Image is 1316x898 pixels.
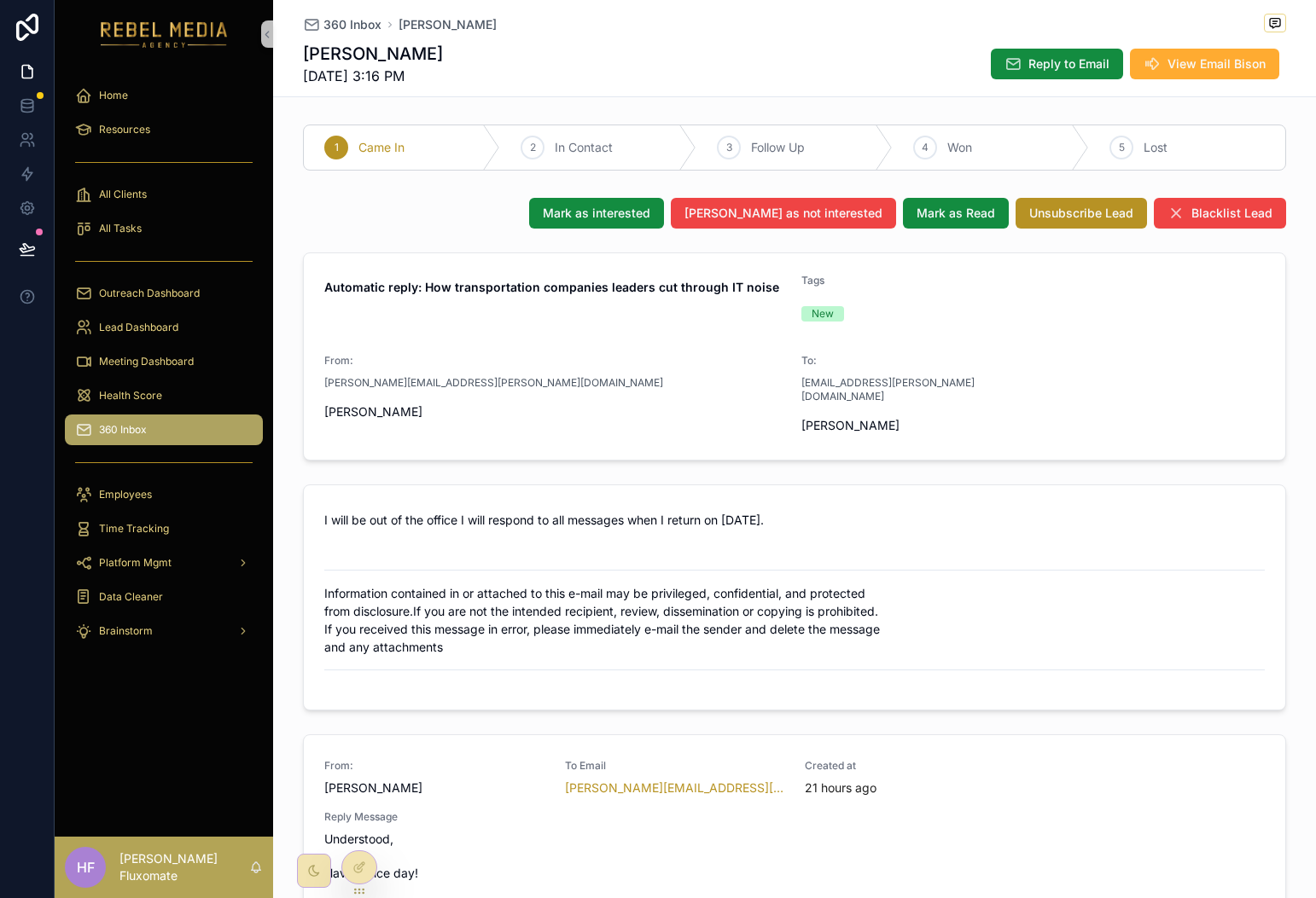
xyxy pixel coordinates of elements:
[726,141,732,154] span: 3
[99,222,142,235] span: All Tasks
[99,624,153,638] span: Brainstorm
[303,16,381,33] a: 360 Inbox
[65,80,263,111] a: Home
[119,850,249,884] p: [PERSON_NAME] Fluxomate
[324,376,663,390] span: [PERSON_NAME][EMAIL_ADDRESS][PERSON_NAME][DOMAIN_NAME]
[684,205,882,222] span: [PERSON_NAME] as not interested
[1028,55,1109,72] span: Reply to Email
[529,198,664,229] button: Mark as interested
[65,213,263,244] a: All Tasks
[530,141,536,154] span: 2
[801,274,824,287] span: Tags
[801,376,1027,403] span: [EMAIL_ADDRESS][PERSON_NAME][DOMAIN_NAME]
[99,287,200,300] span: Outreach Dashboard
[55,68,273,669] div: scrollable content
[324,779,544,797] span: [PERSON_NAME]
[99,522,169,536] span: Time Tracking
[65,114,263,145] a: Resources
[65,616,263,646] a: Brainstorm
[65,414,263,445] a: 360 Inbox
[991,49,1123,79] button: Reply to Email
[65,312,263,343] a: Lead Dashboard
[801,417,1027,434] span: [PERSON_NAME]
[99,556,172,570] span: Platform Mgmt
[324,759,544,773] span: From:
[65,582,263,612] a: Data Cleaner
[65,346,263,377] a: Meeting Dashboard
[99,355,194,368] span: Meeting Dashboard
[65,380,263,411] a: Health Score
[303,42,443,66] h1: [PERSON_NAME]
[922,141,929,154] span: 4
[1144,139,1168,156] span: Lost
[947,139,972,156] span: Won
[77,857,95,878] span: HF
[805,779,876,797] p: 21 hours ago
[99,389,162,403] span: Health Score
[65,179,263,210] a: All Clients
[323,16,381,33] span: 360 Inbox
[903,198,1009,229] button: Mark as Read
[99,321,178,334] span: Lead Dashboard
[1168,55,1266,72] span: View Email Bison
[324,280,779,294] strong: Automatic reply: How transportation companies leaders cut through IT noise
[324,584,1265,656] p: Information contained in or attached to this e-mail may be privileged, confidential, and protecte...
[99,89,128,102] span: Home
[101,20,228,48] img: App logo
[1191,205,1272,222] span: Blacklist Lead
[801,354,817,367] span: To:
[751,139,805,156] span: Follow Up
[917,205,995,222] span: Mark as Read
[812,306,834,322] div: New
[99,123,150,136] span: Resources
[99,590,163,604] span: Data Cleaner
[555,139,613,156] span: In Contact
[65,479,263,510] a: Employees
[99,488,152,501] span: Employees
[65,547,263,578] a: Platform Mgmt
[399,16,497,33] a: [PERSON_NAME]
[303,66,443,86] span: [DATE] 3:16 PM
[1119,141,1125,154] span: 5
[324,354,353,367] span: From:
[671,198,896,229] button: [PERSON_NAME] as not interested
[358,139,405,156] span: Came In
[65,278,263,309] a: Outreach Dashboard
[324,831,1265,882] span: Understood, Have a nice day!
[1029,205,1133,222] span: Unsubscribe Lead
[335,141,339,154] span: 1
[65,513,263,544] a: Time Tracking
[324,511,1265,529] p: I will be out of the office I will respond to all messages when I return on [DATE].
[99,423,147,437] span: 360 Inbox
[1130,49,1279,79] button: View Email Bison
[805,759,1025,773] span: Created at
[324,403,788,420] span: [PERSON_NAME]
[565,759,785,773] span: To Email
[543,205,650,222] span: Mark as interested
[565,779,785,797] a: [PERSON_NAME][EMAIL_ADDRESS][PERSON_NAME][DOMAIN_NAME]
[99,188,147,201] span: All Clients
[1016,198,1147,229] button: Unsubscribe Lead
[324,810,1265,824] span: Reply Message
[1154,198,1286,229] button: Blacklist Lead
